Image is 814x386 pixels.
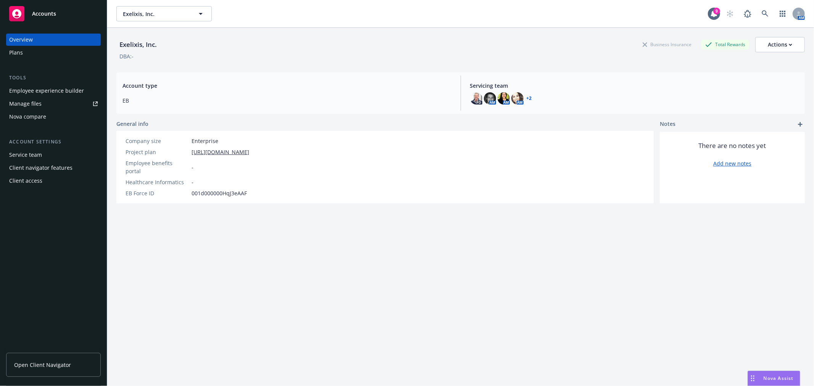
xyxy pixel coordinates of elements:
div: 9 [713,8,720,14]
a: [URL][DOMAIN_NAME] [192,148,249,156]
span: - [192,163,193,171]
a: Report a Bug [740,6,755,21]
button: Nova Assist [748,371,800,386]
div: Project plan [126,148,189,156]
div: Manage files [9,98,42,110]
div: Nova compare [9,111,46,123]
div: Client navigator features [9,162,73,174]
span: Exelixis, Inc. [123,10,189,18]
span: There are no notes yet [699,141,766,150]
div: Client access [9,175,42,187]
div: Tools [6,74,101,82]
a: Start snowing [722,6,738,21]
span: Accounts [32,11,56,17]
div: Overview [9,34,33,46]
span: Enterprise [192,137,218,145]
img: photo [470,92,482,105]
a: Service team [6,149,101,161]
img: photo [498,92,510,105]
span: Account type [123,82,451,90]
a: Employee experience builder [6,85,101,97]
a: Client access [6,175,101,187]
div: Business Insurance [639,40,695,49]
div: Total Rewards [701,40,749,49]
div: Healthcare Informatics [126,178,189,186]
div: Service team [9,149,42,161]
div: Company size [126,137,189,145]
div: Plans [9,47,23,59]
a: Nova compare [6,111,101,123]
a: Manage files [6,98,101,110]
span: Notes [660,120,675,129]
div: Drag to move [748,371,758,386]
span: Servicing team [470,82,799,90]
div: Exelixis, Inc. [116,40,160,50]
button: Actions [755,37,805,52]
a: Switch app [775,6,790,21]
a: Plans [6,47,101,59]
div: Employee benefits portal [126,159,189,175]
a: +2 [527,96,532,101]
span: Nova Assist [764,375,794,381]
a: Overview [6,34,101,46]
span: 001d000000HqJ3eAAF [192,189,247,197]
a: Search [758,6,773,21]
img: photo [484,92,496,105]
span: General info [116,120,148,128]
div: DBA: - [119,52,134,60]
a: add [796,120,805,129]
span: EB [123,96,451,105]
a: Add new notes [713,159,751,167]
button: Exelixis, Inc. [116,6,212,21]
img: photo [511,92,524,105]
div: EB Force ID [126,189,189,197]
span: - [192,178,193,186]
span: Open Client Navigator [14,361,71,369]
div: Account settings [6,138,101,146]
a: Accounts [6,3,101,24]
a: Client navigator features [6,162,101,174]
div: Employee experience builder [9,85,84,97]
div: Actions [768,37,792,52]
